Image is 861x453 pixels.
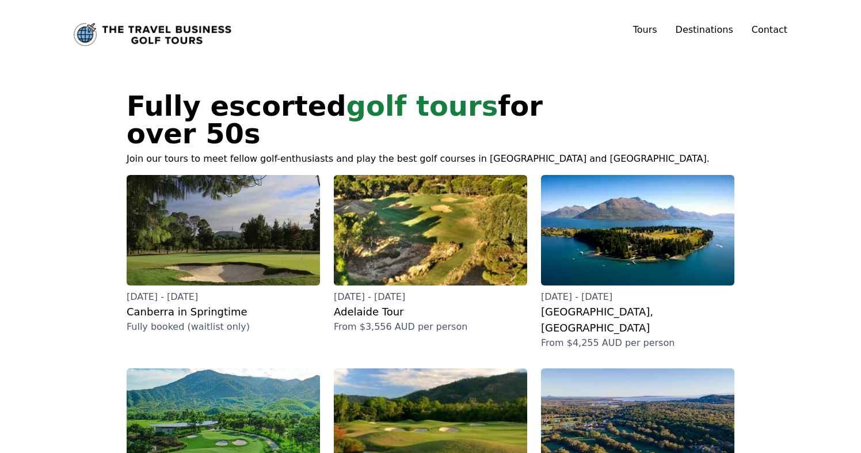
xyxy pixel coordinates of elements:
span: golf tours [346,90,498,122]
h2: Canberra in Springtime [127,304,320,320]
a: Link to home page [74,23,231,46]
p: Join our tours to meet fellow golf-enthusiasts and play the best golf courses in [GEOGRAPHIC_DATA... [127,152,734,166]
p: Fully booked (waitlist only) [127,320,320,334]
p: [DATE] - [DATE] [334,290,527,304]
a: [DATE] - [DATE][GEOGRAPHIC_DATA], [GEOGRAPHIC_DATA]From $4,255 AUD per person [541,175,734,350]
p: From $4,255 AUD per person [541,336,734,350]
a: [DATE] - [DATE]Canberra in SpringtimeFully booked (waitlist only) [127,175,320,334]
p: [DATE] - [DATE] [541,290,734,304]
h1: Fully escorted for over 50s [127,92,642,147]
a: Tours [633,24,657,35]
a: [DATE] - [DATE]Adelaide TourFrom $3,556 AUD per person [334,175,527,334]
h2: [GEOGRAPHIC_DATA], [GEOGRAPHIC_DATA] [541,304,734,336]
h2: Adelaide Tour [334,304,527,320]
a: Contact [752,23,787,37]
a: Destinations [676,24,733,35]
p: From $3,556 AUD per person [334,320,527,334]
p: [DATE] - [DATE] [127,290,320,304]
img: The Travel Business Golf Tours logo [74,23,231,46]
